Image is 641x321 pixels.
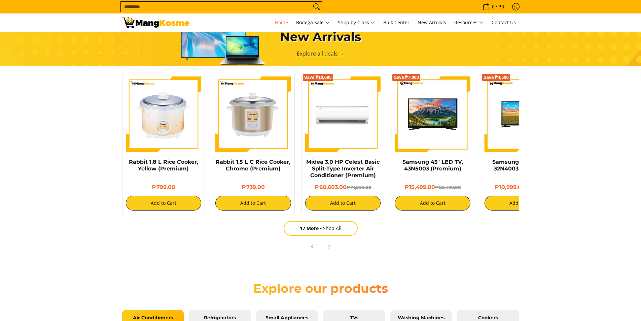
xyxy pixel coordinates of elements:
nav: Main Menu [196,13,519,32]
span: TVs [328,315,380,321]
span: 17 More [300,225,323,231]
span: Bodega Sale [296,19,330,27]
a: Contact Us [488,13,519,32]
h6: ₱739.00 [215,184,291,191]
span: • [480,3,506,10]
h6: ₱15,499.00 [395,184,470,191]
span: Air Conditioners [127,315,179,321]
span: 0 [491,4,496,9]
span: ₱0 [497,4,505,9]
img: https://mangkosme.com/products/rabbit-1-8-l-rice-cooker-yellow-class-a [126,76,202,152]
img: Mang Kosme: Your Home Appliances Warehouse Sale Partner! [122,17,189,28]
h6: ₱60,603.00 [305,184,381,191]
img: https://mangkosme.com/products/rabbit-1-5-l-c-rice-cooker-chrome-class-a [215,76,291,152]
span: Washing Machines [395,315,447,321]
del: ₱22,499.00 [435,185,461,190]
span: Home [275,19,288,26]
span: Refrigerators [194,315,246,321]
a: 17 MoreShop All [284,221,358,236]
span: Bulk Center [383,19,409,26]
button: Add to Cart [305,196,381,211]
a: Midea 3.0 HP Celest Basic Split-Type Inverter Air Conditioner (Premium) [306,159,380,179]
span: Contact Us [492,19,516,26]
button: Search [311,2,322,12]
a: Resources [451,13,487,32]
a: Bulk Center [380,13,413,32]
button: Add to Cart [485,196,560,211]
a: New Arrivals [414,13,450,32]
span: Save ₱4,500 [484,75,509,79]
button: Add to Cart [126,196,202,211]
span: Resources [454,19,484,27]
a: Samsung 43" LED TV, 43N5003 (Premium) [402,159,463,172]
button: Next [321,239,336,254]
a: Rabbit 1.5 L C Rice Cooker, Chrome (Premium) [216,159,290,172]
a: Bodega Sale [293,13,333,32]
img: samsung-43-inch-led-tv-full-view- mang-kosme [395,76,470,152]
a: Shop by Class [334,13,379,32]
h6: ₱799.00 [126,184,202,191]
del: ₱71,298.00 [347,185,371,190]
button: Add to Cart [215,196,291,211]
span: Save ₱10,695 [304,75,332,79]
img: Midea 3.0 HP Celest Basic Split-Type Inverter Air Conditioner (Premium) [305,76,381,152]
h6: ₱10,999.00 [485,184,560,191]
a: Samsung 32" LED TV, 32N4003 (Premium) [492,159,552,172]
span: New Arrivals [418,19,446,26]
a: Explore all deals → [297,50,345,57]
img: samsung-32-inch-led-tv-full-view-mang-kosme [485,76,560,152]
button: Add to Cart [395,196,470,211]
span: Cookers [462,315,514,321]
span: Shop by Class [338,19,375,27]
h2: Explore our products [223,281,418,296]
span: Small Appliances [261,315,313,321]
a: Home [272,13,291,32]
a: Rabbit 1.8 L Rice Cooker, Yellow (Premium) [129,159,198,172]
span: Save ₱7,000 [394,75,419,79]
button: Previous [305,239,320,254]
